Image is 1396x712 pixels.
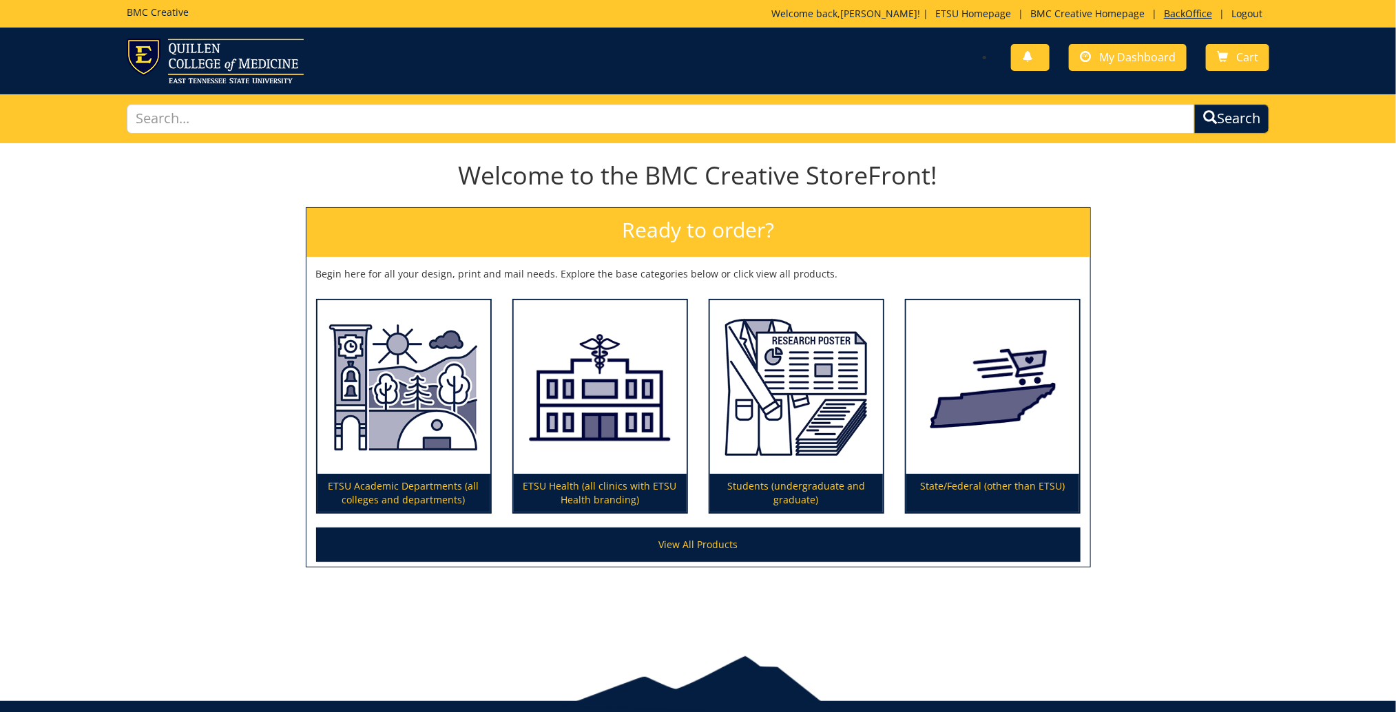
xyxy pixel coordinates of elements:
[317,300,490,512] a: ETSU Academic Departments (all colleges and departments)
[1206,44,1269,71] a: Cart
[1225,7,1269,20] a: Logout
[306,162,1091,189] h1: Welcome to the BMC Creative StoreFront!
[514,300,687,474] img: ETSU Health (all clinics with ETSU Health branding)
[316,267,1081,281] p: Begin here for all your design, print and mail needs. Explore the base categories below or click ...
[1236,50,1258,65] span: Cart
[1194,104,1269,134] button: Search
[514,300,687,512] a: ETSU Health (all clinics with ETSU Health branding)
[514,474,687,512] p: ETSU Health (all clinics with ETSU Health branding)
[127,104,1195,134] input: Search...
[306,208,1090,257] h2: Ready to order?
[710,474,883,512] p: Students (undergraduate and graduate)
[710,300,883,474] img: Students (undergraduate and graduate)
[1099,50,1176,65] span: My Dashboard
[316,527,1081,562] a: View All Products
[317,300,490,474] img: ETSU Academic Departments (all colleges and departments)
[317,474,490,512] p: ETSU Academic Departments (all colleges and departments)
[127,39,304,83] img: ETSU logo
[127,7,189,17] h5: BMC Creative
[710,300,883,512] a: Students (undergraduate and graduate)
[906,300,1079,512] a: State/Federal (other than ETSU)
[906,300,1079,474] img: State/Federal (other than ETSU)
[1069,44,1187,71] a: My Dashboard
[840,7,917,20] a: [PERSON_NAME]
[771,7,1269,21] p: Welcome back, ! | | | |
[1023,7,1152,20] a: BMC Creative Homepage
[906,474,1079,512] p: State/Federal (other than ETSU)
[1157,7,1219,20] a: BackOffice
[928,7,1018,20] a: ETSU Homepage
